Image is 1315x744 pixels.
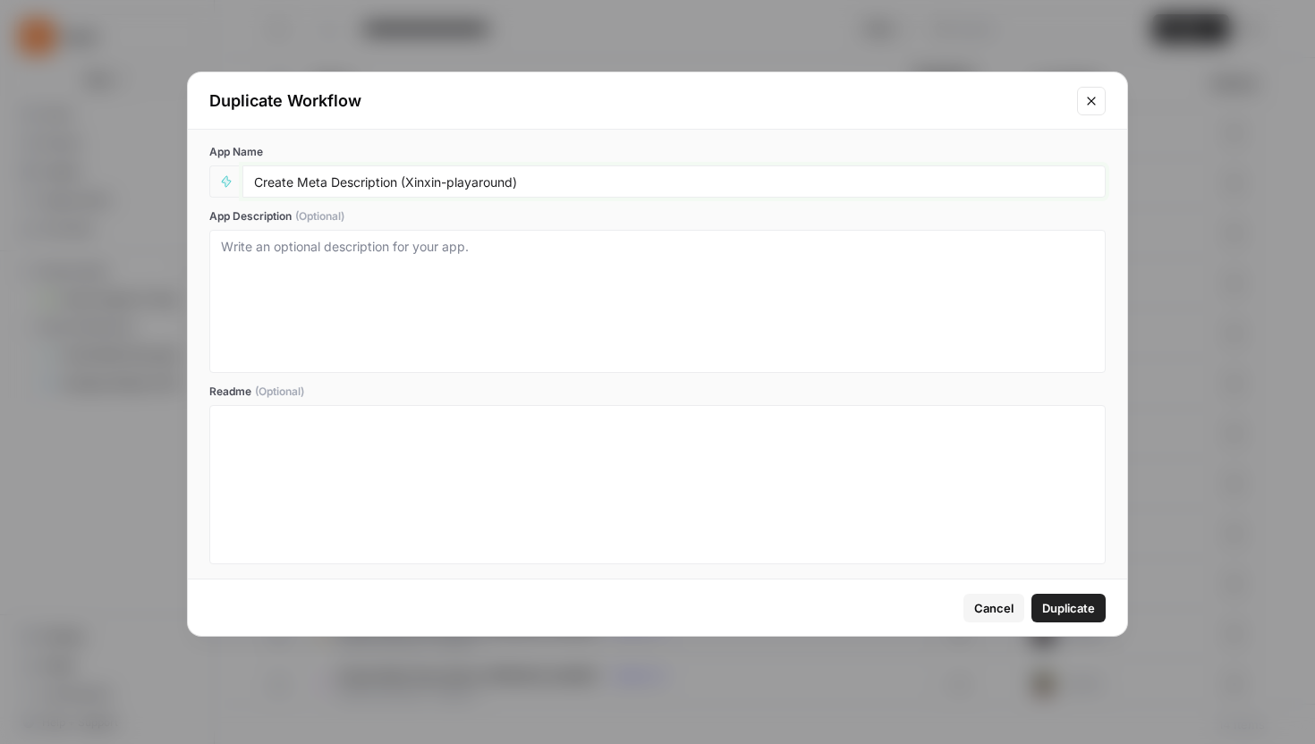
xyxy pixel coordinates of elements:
span: (Optional) [255,384,304,400]
label: App Description [209,208,1106,224]
label: Readme [209,384,1106,400]
label: App Name [209,144,1106,160]
button: Close modal [1077,87,1106,115]
span: Duplicate [1042,599,1095,617]
span: Cancel [974,599,1014,617]
button: Duplicate [1031,594,1106,622]
span: (Optional) [295,208,344,224]
input: Untitled [254,173,1094,190]
button: Cancel [963,594,1024,622]
div: Duplicate Workflow [209,89,1066,114]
